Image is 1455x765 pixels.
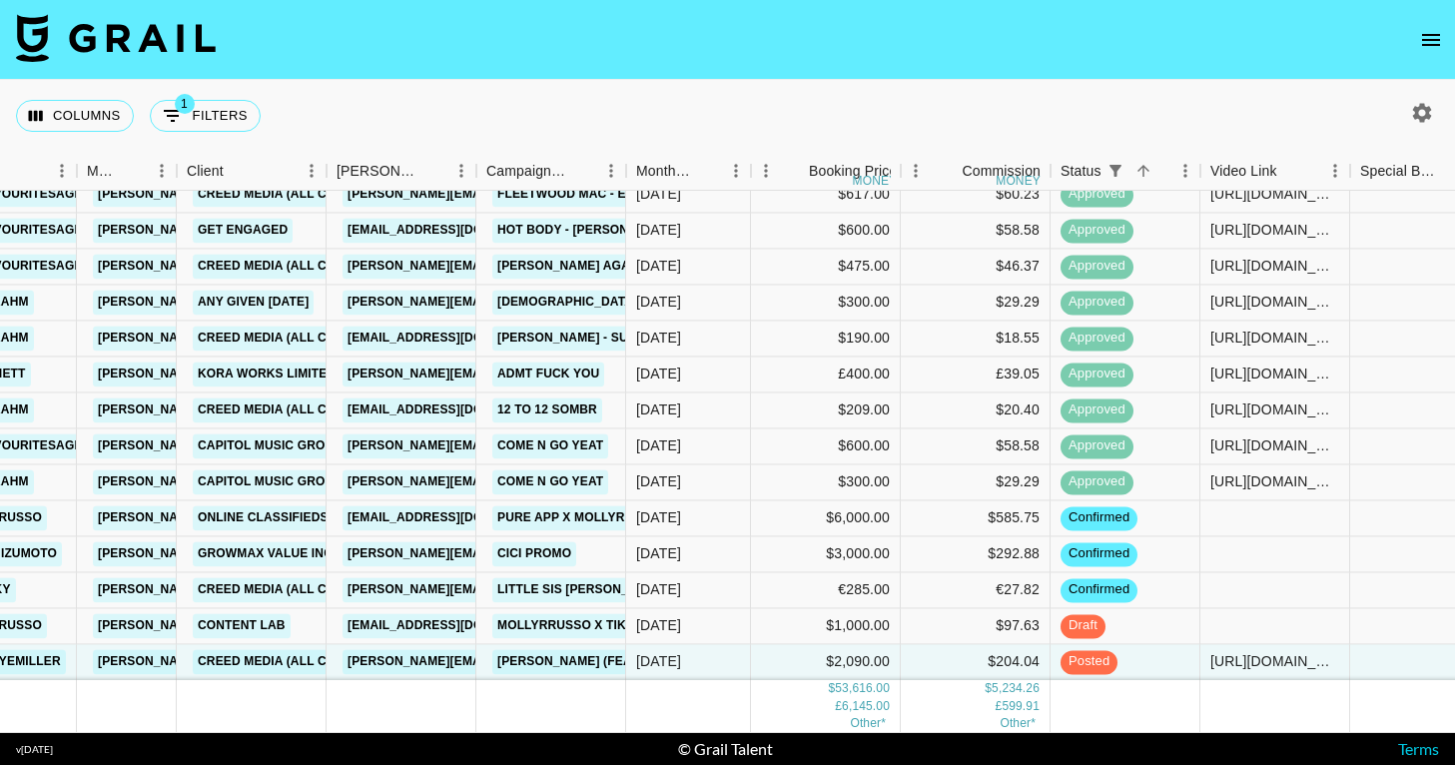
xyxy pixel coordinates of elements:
div: €285.00 [751,572,901,608]
a: [PERSON_NAME][EMAIL_ADDRESS][PERSON_NAME][DOMAIN_NAME] [93,613,521,638]
a: [PERSON_NAME][EMAIL_ADDRESS][PERSON_NAME][DOMAIN_NAME] [93,541,521,566]
img: Grail Talent [16,14,216,62]
span: € 27.82 [1000,716,1036,730]
a: [EMAIL_ADDRESS][DOMAIN_NAME] [343,218,566,243]
div: £39.05 [901,357,1051,392]
span: approved [1061,366,1133,384]
button: Sort [781,157,809,185]
button: Menu [1320,156,1350,186]
button: Menu [1170,156,1200,186]
div: $60.23 [901,177,1051,213]
div: https://www.instagram.com/p/DNOiWNbo9Uz/ [1210,652,1339,672]
button: Show filters [1101,157,1129,185]
button: Menu [446,156,476,186]
div: Status [1051,152,1200,191]
a: [PERSON_NAME] (feat. [PERSON_NAME]) - [GEOGRAPHIC_DATA] [492,649,898,674]
div: https://www.tiktok.com/@fiddyrhett/video/7536908334109134102?_r=1&_t=ZN-8yl7YoFF8Ja [1210,365,1339,384]
div: $204.04 [901,644,1051,680]
div: 5,234.26 [992,680,1040,697]
div: Aug '25 [636,652,681,672]
div: Campaign (Type) [486,152,568,191]
a: COME N GO Yeat [492,433,608,458]
div: $617.00 [751,177,901,213]
a: Little Sis [PERSON_NAME] - What's It Gonna Take [492,577,830,602]
a: [PERSON_NAME][EMAIL_ADDRESS][PERSON_NAME][DOMAIN_NAME] [93,433,521,458]
a: [DEMOGRAPHIC_DATA] - Thinkin About You [492,290,779,315]
a: [PERSON_NAME][EMAIL_ADDRESS][DOMAIN_NAME] [343,433,668,458]
a: HOT BODY - [PERSON_NAME] [492,218,680,243]
div: v [DATE] [16,743,53,756]
button: open drawer [1411,20,1451,60]
a: [PERSON_NAME][EMAIL_ADDRESS][PERSON_NAME][DOMAIN_NAME] [93,577,521,602]
div: $300.00 [751,464,901,500]
a: mollyrrusso x TikTok UGC Campaign [492,613,756,638]
div: 599.91 [1002,698,1040,715]
button: Menu [751,156,781,186]
div: $46.37 [901,249,1051,285]
div: Aug '25 [636,472,681,492]
div: $ [985,680,992,697]
a: Content Lab [193,613,291,638]
div: https://www.tiktok.com/@delvinaahm/video/7535041475210448150 [1210,293,1339,313]
div: $97.63 [901,608,1051,644]
div: Manager [87,152,119,191]
div: Video Link [1200,152,1350,191]
button: Sort [1129,157,1157,185]
a: GrowMax Value Inc [193,541,338,566]
a: Pure App x mollyrrusso [492,505,673,530]
a: Capitol Music Group [193,433,347,458]
span: posted [1061,653,1117,672]
button: Sort [224,157,252,185]
a: Creed Media (All Campaigns) [193,326,400,351]
button: Menu [901,156,931,186]
a: [PERSON_NAME][EMAIL_ADDRESS][DOMAIN_NAME] [343,290,668,315]
button: Sort [568,157,596,185]
a: [PERSON_NAME] again... - Victory Lap [492,254,750,279]
span: approved [1061,401,1133,420]
div: Client [177,152,327,191]
div: Special Booking Type [1360,152,1442,191]
button: Menu [147,156,177,186]
a: Any given [DATE] [193,290,314,315]
a: [PERSON_NAME][EMAIL_ADDRESS][PERSON_NAME][DOMAIN_NAME] [93,397,521,422]
span: approved [1061,437,1133,456]
div: $29.29 [901,464,1051,500]
div: $3,000.00 [751,536,901,572]
div: £ [835,698,842,715]
a: [EMAIL_ADDRESS][DOMAIN_NAME] [343,613,566,638]
a: Online Classifieds AG [193,505,355,530]
div: $ [828,680,835,697]
span: draft [1061,617,1105,636]
div: $600.00 [751,213,901,249]
a: [PERSON_NAME][EMAIL_ADDRESS][PERSON_NAME][DOMAIN_NAME] [343,254,771,279]
div: https://www.tiktok.com/@delvinaahm/video/7535041990833065238 [1210,329,1339,349]
span: approved [1061,186,1133,205]
div: Aug '25 [636,580,681,600]
div: Commission [962,152,1041,191]
div: $475.00 [751,249,901,285]
div: https://www.tiktok.com/@yallfavouritesagittarius/video/7534061800703266070 [1210,221,1339,241]
div: Aug '25 [636,400,681,420]
div: https://www.tiktok.com/@delvinaahm/video/7537383525440326934 [1210,472,1339,492]
div: Status [1061,152,1101,191]
div: $29.29 [901,285,1051,321]
div: $300.00 [751,285,901,321]
button: Sort [418,157,446,185]
a: CiCi Promo [492,541,576,566]
div: $1,000.00 [751,608,901,644]
div: Client [187,152,224,191]
div: $600.00 [751,428,901,464]
div: 6,145.00 [842,698,890,715]
div: $585.75 [901,500,1051,536]
div: https://www.tiktok.com/@yallfavouritesagittarius/video/7537414324042698006 [1210,436,1339,456]
button: Sort [1277,157,1305,185]
button: Menu [297,156,327,186]
div: £400.00 [751,357,901,392]
button: Select columns [16,100,134,132]
div: Aug '25 [636,257,681,277]
a: 12 to 12 sombr [492,397,602,422]
a: [PERSON_NAME][EMAIL_ADDRESS][PERSON_NAME][DOMAIN_NAME] [343,577,771,602]
a: [PERSON_NAME][EMAIL_ADDRESS][DOMAIN_NAME] [343,362,668,386]
a: [PERSON_NAME][EMAIL_ADDRESS][DOMAIN_NAME] [343,541,668,566]
a: [PERSON_NAME][EMAIL_ADDRESS][PERSON_NAME][DOMAIN_NAME] [93,218,521,243]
